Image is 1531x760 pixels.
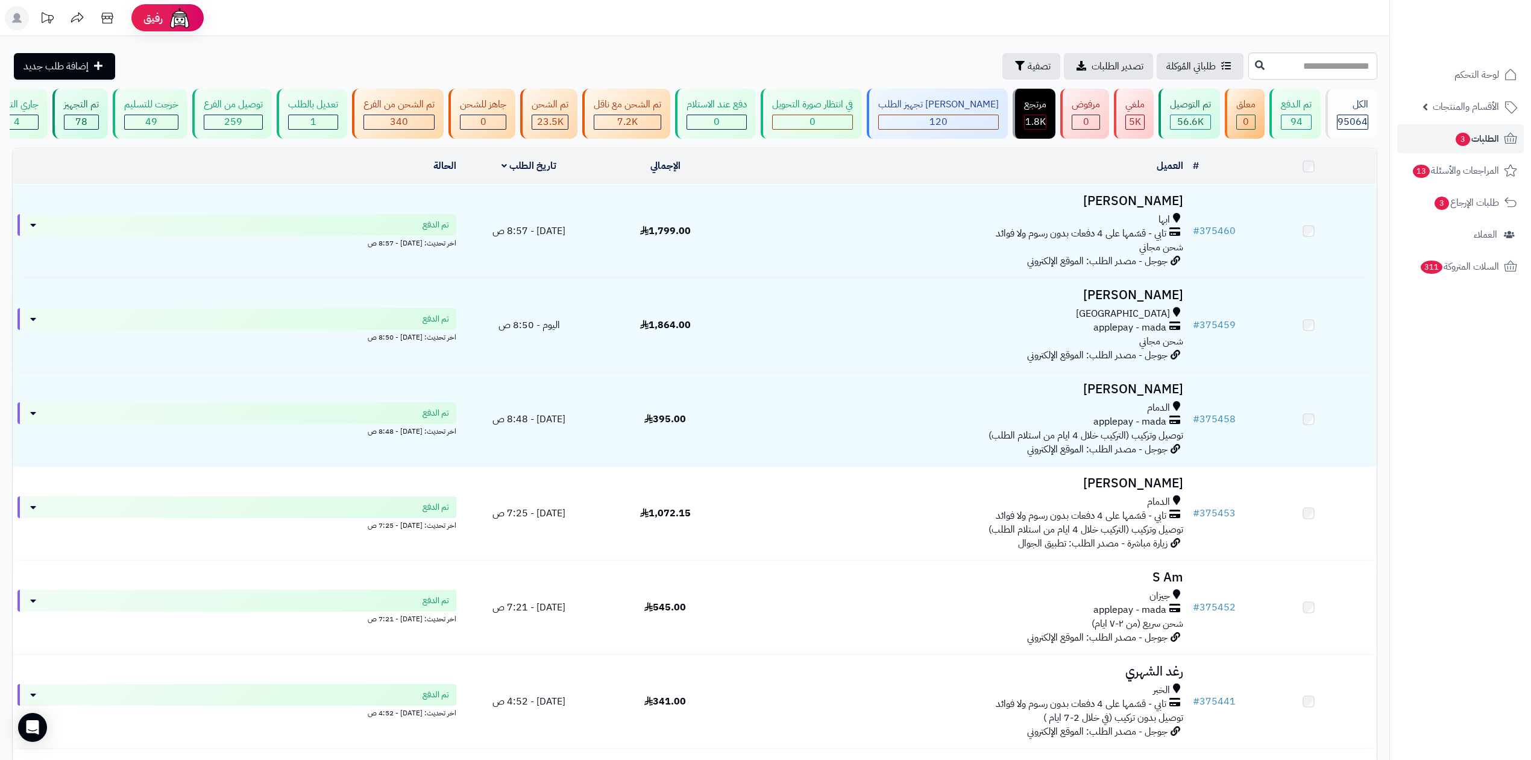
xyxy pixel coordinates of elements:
a: تم الشحن مع ناقل 7.2K [580,89,673,139]
span: تصدير الطلبات [1092,59,1143,74]
a: الحالة [433,159,456,173]
a: #375459 [1193,318,1236,332]
span: اليوم - 8:50 ص [498,318,560,332]
div: تم التجهيز [64,98,99,112]
div: 4975 [1126,115,1144,129]
span: applepay - mada [1093,321,1166,335]
span: 259 [224,115,242,129]
a: دفع عند الاستلام 0 [673,89,758,139]
a: تم الشحن 23.5K [518,89,580,139]
div: Open Intercom Messenger [18,713,47,742]
span: [DATE] - 4:52 ص [492,694,565,709]
span: جيزان [1149,589,1170,603]
span: [DATE] - 7:21 ص [492,600,565,615]
span: 94 [1291,115,1303,129]
a: تم الشحن من الفرع 340 [350,89,446,139]
h3: [PERSON_NAME] [738,382,1183,396]
span: 3 [1434,196,1450,211]
span: applepay - mada [1093,415,1166,429]
span: 120 [929,115,948,129]
span: تم الدفع [423,219,449,231]
span: 1.8K [1025,115,1046,129]
span: 1,864.00 [640,318,691,332]
span: 95064 [1338,115,1368,129]
div: 0 [687,115,746,129]
div: اخر تحديث: [DATE] - 8:50 ص [17,330,456,343]
span: لوحة التحكم [1454,66,1499,83]
div: في انتظار صورة التحويل [772,98,853,112]
a: #375453 [1193,506,1236,521]
span: # [1193,318,1199,332]
span: الأقسام والمنتجات [1433,98,1499,115]
div: اخر تحديث: [DATE] - 7:25 ص [17,518,456,531]
span: 78 [75,115,87,129]
span: 0 [1083,115,1089,129]
div: دفع عند الاستلام [687,98,747,112]
div: 49 [125,115,178,129]
span: 395.00 [644,412,686,426]
span: 7.2K [617,115,638,129]
div: الكل [1337,98,1368,112]
div: مرتجع [1024,98,1046,112]
a: #375458 [1193,412,1236,426]
div: تم الشحن من الفرع [363,98,435,112]
a: تصدير الطلبات [1064,53,1153,80]
span: # [1193,224,1199,238]
span: applepay - mada [1093,603,1166,617]
span: 0 [480,115,486,129]
span: توصيل بدون تركيب (في خلال 2-7 ايام ) [1043,711,1183,725]
span: رفيق [143,11,163,25]
span: تم الدفع [423,689,449,701]
button: تصفية [1002,53,1060,80]
img: logo-2.png [1449,20,1520,45]
a: السلات المتروكة311 [1397,252,1524,281]
span: الدمام [1147,401,1170,415]
span: ابها [1158,213,1170,227]
span: 1,072.15 [640,506,691,521]
a: الإجمالي [650,159,681,173]
span: 49 [145,115,157,129]
a: #375441 [1193,694,1236,709]
span: الخبر [1153,683,1170,697]
span: جوجل - مصدر الطلب: الموقع الإلكتروني [1027,630,1168,645]
a: طلباتي المُوكلة [1157,53,1243,80]
span: السلات المتروكة [1419,258,1499,275]
div: تم الشحن [532,98,568,112]
span: 311 [1420,260,1444,274]
div: 23481 [532,115,568,129]
a: تم التوصيل 56.6K [1156,89,1222,139]
a: تعديل بالطلب 1 [274,89,350,139]
div: 340 [364,115,434,129]
h3: [PERSON_NAME] [738,477,1183,490]
a: مرفوض 0 [1058,89,1111,139]
img: ai-face.png [168,6,192,30]
div: تم الدفع [1281,98,1312,112]
div: 7223 [594,115,661,129]
div: [PERSON_NAME] تجهيز الطلب [878,98,999,112]
span: # [1193,600,1199,615]
div: 0 [773,115,852,129]
span: تابي - قسّمها على 4 دفعات بدون رسوم ولا فوائد [996,697,1166,711]
span: تابي - قسّمها على 4 دفعات بدون رسوم ولا فوائد [996,227,1166,241]
a: المراجعات والأسئلة13 [1397,156,1524,185]
span: # [1193,506,1199,521]
span: 0 [1243,115,1249,129]
a: تم الدفع 94 [1267,89,1323,139]
span: تم الدفع [423,407,449,419]
span: 340 [390,115,408,129]
span: 545.00 [644,600,686,615]
a: العميل [1157,159,1183,173]
div: 0 [1072,115,1099,129]
div: معلق [1236,98,1256,112]
span: تابي - قسّمها على 4 دفعات بدون رسوم ولا فوائد [996,509,1166,523]
div: 120 [879,115,998,129]
span: 56.6K [1177,115,1204,129]
span: 4 [14,115,20,129]
a: ملغي 5K [1111,89,1156,139]
a: #375460 [1193,224,1236,238]
a: معلق 0 [1222,89,1267,139]
div: تم التوصيل [1170,98,1211,112]
div: اخر تحديث: [DATE] - 4:52 ص [17,706,456,718]
a: في انتظار صورة التحويل 0 [758,89,864,139]
a: جاهز للشحن 0 [446,89,518,139]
